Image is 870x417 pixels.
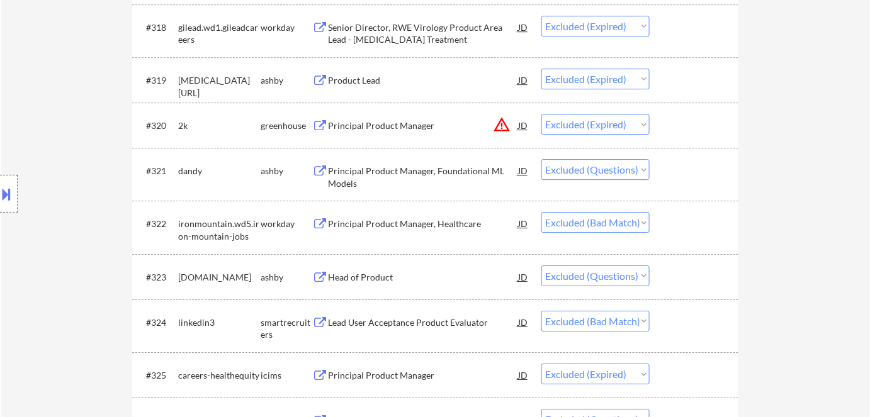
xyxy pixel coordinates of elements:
div: gilead.wd1.gileadcareers [178,21,261,46]
div: Senior Director, RWE Virology Product Area Lead - [MEDICAL_DATA] Treatment [328,21,518,46]
div: JD [517,159,529,182]
div: JD [517,69,529,91]
div: #319 [146,74,168,87]
div: [MEDICAL_DATA][URL] [178,74,261,99]
div: Lead User Acceptance Product Evaluator [328,316,518,329]
div: linkedin3 [178,316,261,329]
div: careers-healthequity [178,369,261,382]
div: JD [517,364,529,386]
div: greenhouse [261,120,312,132]
div: workday [261,218,312,230]
div: JD [517,114,529,136]
div: Principal Product Manager [328,120,518,132]
div: #324 [146,316,168,329]
div: ashby [261,165,312,177]
div: JD [517,265,529,288]
div: icims [261,369,312,382]
div: Head of Product [328,271,518,284]
div: JD [517,16,529,38]
div: Principal Product Manager, Foundational ML Models [328,165,518,189]
div: Principal Product Manager, Healthcare [328,218,518,230]
div: workday [261,21,312,34]
div: Principal Product Manager [328,369,518,382]
div: ashby [261,74,312,87]
div: JD [517,212,529,235]
button: warning_amber [493,116,511,133]
div: ashby [261,271,312,284]
div: JD [517,311,529,333]
div: Product Lead [328,74,518,87]
div: #325 [146,369,168,382]
div: #318 [146,21,168,34]
div: smartrecruiters [261,316,312,341]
